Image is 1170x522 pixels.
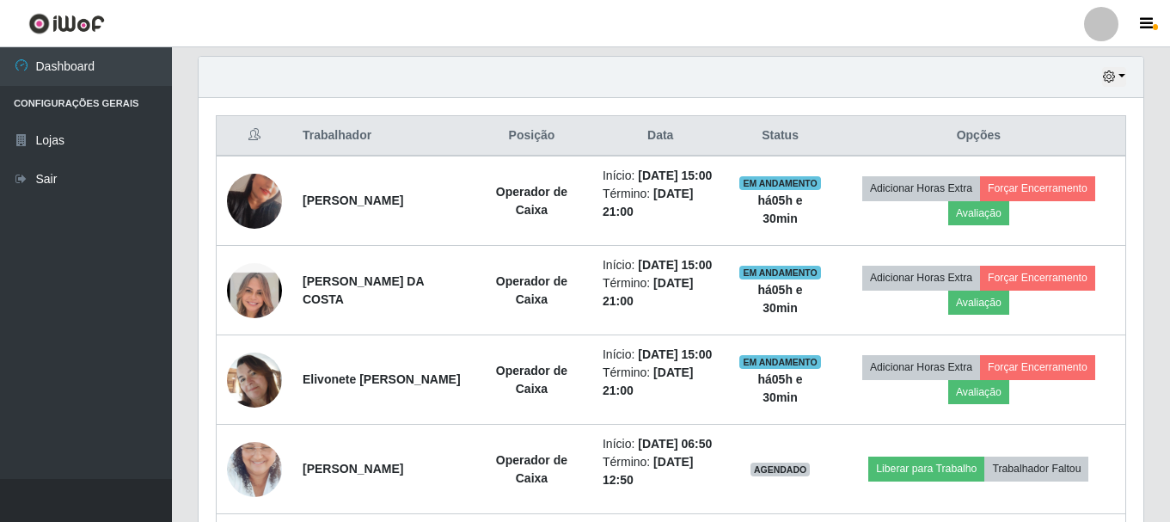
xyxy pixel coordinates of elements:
th: Trabalhador [292,116,471,157]
time: [DATE] 06:50 [638,437,712,451]
strong: há 05 h e 30 min [757,193,802,225]
strong: Operador de Caixa [496,364,567,396]
li: Término: [603,274,718,310]
button: Forçar Encerramento [980,266,1095,290]
strong: [PERSON_NAME] DA COSTA [303,274,424,306]
img: 1743360522748.jpeg [227,250,282,330]
time: [DATE] 15:00 [638,347,712,361]
button: Adicionar Horas Extra [862,355,980,379]
button: Forçar Encerramento [980,176,1095,200]
th: Posição [471,116,592,157]
span: EM ANDAMENTO [739,355,821,369]
li: Término: [603,185,718,221]
strong: há 05 h e 30 min [757,372,802,404]
strong: há 05 h e 30 min [757,283,802,315]
li: Término: [603,364,718,400]
img: 1724780126479.jpeg [227,152,282,250]
li: Início: [603,346,718,364]
strong: [PERSON_NAME] [303,193,403,207]
img: 1744411784463.jpeg [227,353,282,408]
strong: Operador de Caixa [496,274,567,306]
button: Forçar Encerramento [980,355,1095,379]
li: Término: [603,453,718,489]
strong: Operador de Caixa [496,185,567,217]
time: [DATE] 15:00 [638,258,712,272]
button: Avaliação [948,291,1009,315]
th: Status [728,116,831,157]
button: Adicionar Horas Extra [862,176,980,200]
time: [DATE] 15:00 [638,169,712,182]
span: EM ANDAMENTO [739,266,821,279]
span: EM ANDAMENTO [739,176,821,190]
button: Avaliação [948,380,1009,404]
button: Avaliação [948,201,1009,225]
th: Opções [832,116,1126,157]
button: Adicionar Horas Extra [862,266,980,290]
img: CoreUI Logo [28,13,105,34]
th: Data [592,116,728,157]
li: Início: [603,256,718,274]
img: 1677848309634.jpeg [227,421,282,519]
button: Trabalhador Faltou [984,457,1088,481]
strong: Elivonete [PERSON_NAME] [303,372,461,386]
strong: [PERSON_NAME] [303,462,403,476]
li: Início: [603,435,718,453]
button: Liberar para Trabalho [868,457,984,481]
li: Início: [603,167,718,185]
span: AGENDADO [750,463,811,476]
strong: Operador de Caixa [496,453,567,485]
